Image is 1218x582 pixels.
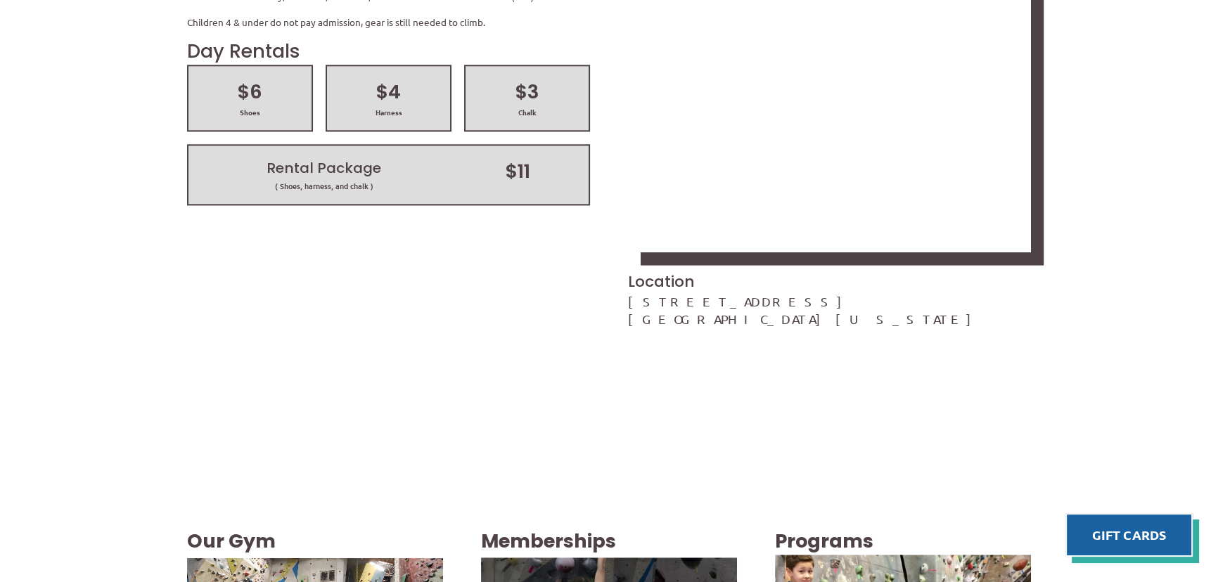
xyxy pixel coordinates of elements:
[187,15,590,29] p: Children 4 & under do not pay admission, gear is still needed to climb.
[775,528,1031,555] h3: Programs
[201,158,447,178] h2: Rental Package
[201,79,299,105] h2: $6
[628,294,986,326] a: [STREET_ADDRESS][GEOGRAPHIC_DATA][US_STATE]
[478,108,576,117] span: Chalk
[478,79,576,105] h2: $3
[340,108,437,117] span: Harness
[481,528,737,555] h3: Memberships
[201,108,299,117] span: Shoes
[340,79,437,105] h2: $4
[459,158,576,185] h2: $11
[201,181,447,191] span: ( Shoes, harness, and chalk )
[628,271,1031,292] h3: Location
[187,38,590,65] h2: Day Rentals
[187,528,443,555] h3: Our Gym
